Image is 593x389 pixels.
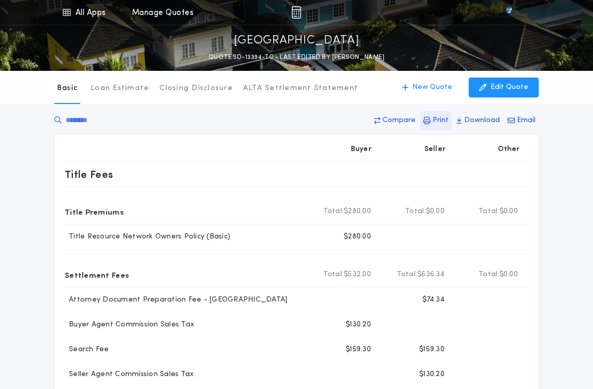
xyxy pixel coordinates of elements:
b: Total: [479,206,499,217]
b: Total: [323,206,344,217]
p: $280.00 [344,232,371,242]
p: Settlement Fees [65,266,129,283]
p: $130.20 [346,320,371,330]
span: $0.00 [499,206,518,217]
p: Print [433,115,449,126]
p: ALTA Settlement Statement [243,83,358,94]
span: $532.00 [344,270,371,280]
p: Buyer Agent Commission Sales Tax [65,320,194,330]
p: Download [464,115,500,126]
p: Email [517,115,536,126]
button: New Quote [392,78,463,97]
p: Seller [424,144,446,155]
img: img [291,6,301,19]
p: Loan Estimate [91,83,149,94]
span: $0.00 [499,270,518,280]
button: Edit Quote [469,78,539,97]
span: $0.00 [426,206,444,217]
p: New Quote [412,82,452,93]
p: Closing Disclosure [159,83,233,94]
p: Title Premiums [65,203,124,220]
img: vs-icon [487,7,531,18]
b: Total: [323,270,344,280]
p: $130.20 [419,369,444,380]
span: $636.34 [417,270,444,280]
p: Buyer [351,144,372,155]
p: Compare [382,115,416,126]
p: $159.30 [346,345,371,355]
p: Title Resource Network Owners Policy (Basic) [65,232,230,242]
span: $280.00 [344,206,371,217]
p: [GEOGRAPHIC_DATA] [234,33,360,49]
button: Email [505,111,539,130]
p: Seller Agent Commission Sales Tax [65,369,194,380]
p: Other [498,144,520,155]
b: Total: [405,206,426,217]
p: $74.34 [422,295,444,305]
p: QUOTE SD-13394-TC - LAST EDITED BY [PERSON_NAME] [209,52,384,63]
p: Basic [57,83,78,94]
p: Edit Quote [491,82,528,93]
p: Title Fees [65,166,113,183]
button: Compare [371,111,419,130]
p: Search Fee [65,345,109,355]
button: Download [453,111,503,130]
b: Total: [479,270,499,280]
p: Attorney Document Preparation Fee - [GEOGRAPHIC_DATA] [65,295,287,305]
p: $159.30 [419,345,444,355]
button: Print [420,111,452,130]
b: Total: [397,270,418,280]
